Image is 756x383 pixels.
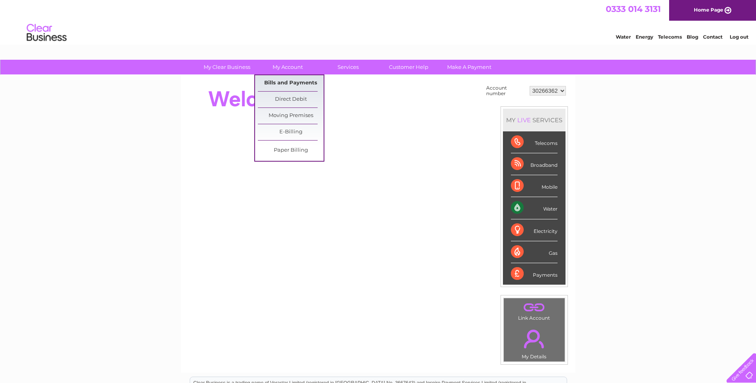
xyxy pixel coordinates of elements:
[616,34,631,40] a: Water
[606,4,661,14] a: 0333 014 3131
[506,300,563,314] a: .
[636,34,653,40] a: Energy
[376,60,442,74] a: Customer Help
[506,325,563,353] a: .
[511,153,558,175] div: Broadband
[258,92,324,107] a: Direct Debit
[503,323,565,362] td: My Details
[194,60,260,74] a: My Clear Business
[511,197,558,219] div: Water
[26,21,67,45] img: logo.png
[503,298,565,323] td: Link Account
[658,34,682,40] a: Telecoms
[511,175,558,197] div: Mobile
[190,4,567,39] div: Clear Business is a trading name of Verastar Limited (registered in [GEOGRAPHIC_DATA] No. 3667643...
[730,34,748,40] a: Log out
[703,34,723,40] a: Contact
[511,241,558,263] div: Gas
[315,60,381,74] a: Services
[503,109,566,131] div: MY SERVICES
[258,143,324,158] a: Paper Billing
[511,263,558,285] div: Payments
[516,116,532,124] div: LIVE
[258,108,324,124] a: Moving Premises
[687,34,698,40] a: Blog
[436,60,502,74] a: Make A Payment
[255,60,320,74] a: My Account
[484,83,528,98] td: Account number
[511,219,558,241] div: Electricity
[511,131,558,153] div: Telecoms
[258,75,324,91] a: Bills and Payments
[258,124,324,140] a: E-Billing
